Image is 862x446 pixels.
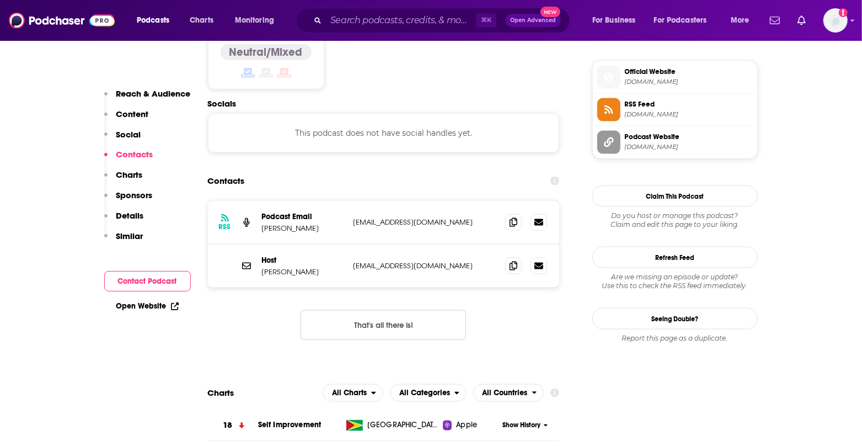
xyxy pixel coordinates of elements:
span: All Countries [483,389,528,397]
p: Content [116,109,149,119]
button: Contact Podcast [104,271,191,291]
img: User Profile [823,8,848,33]
h2: Charts [208,387,234,398]
p: Host [262,256,345,265]
span: Logged in as antonettefrontgate [823,8,848,33]
span: Do you host or manage this podcast? [592,211,758,220]
h3: 18 [223,420,232,432]
p: Reach & Audience [116,88,191,99]
a: Open Website [116,301,179,311]
span: Open Advanced [510,18,556,23]
button: Social [104,129,141,150]
button: Contacts [104,149,153,169]
a: Official Website[DOMAIN_NAME] [597,66,753,89]
span: Official Website [625,67,753,77]
div: Report this page as a duplicate. [592,334,758,343]
span: More [731,13,749,28]
a: Show notifications dropdown [765,11,784,30]
p: [PERSON_NAME] [262,224,345,233]
p: Contacts [116,149,153,160]
a: [GEOGRAPHIC_DATA] [342,420,443,431]
div: This podcast does not have social handles yet. [208,113,560,153]
button: open menu [473,384,544,402]
button: Claim This Podcast [592,185,758,207]
button: open menu [390,384,467,402]
a: Charts [183,12,220,29]
button: Refresh Feed [592,247,758,268]
button: Show profile menu [823,8,848,33]
span: Monitoring [235,13,274,28]
p: Social [116,129,141,140]
img: Podchaser - Follow, Share and Rate Podcasts [9,10,115,31]
span: Charts [190,13,213,28]
button: open menu [129,12,184,29]
h2: Contacts [208,171,245,192]
a: 18 [208,411,258,441]
button: Open AdvancedNew [505,14,561,27]
h2: Countries [473,384,544,402]
button: Charts [104,169,143,190]
span: Podcast Website [625,132,753,142]
span: New [540,7,560,17]
h2: Platforms [323,384,383,402]
a: Apple [443,420,499,431]
p: Charts [116,169,143,180]
span: All Charts [332,389,367,397]
h2: Socials [208,98,560,109]
span: realtalkwithreginaldd.com [625,78,753,86]
h3: RSS [219,222,231,231]
a: Podcast Website[DOMAIN_NAME] [597,131,753,154]
button: open menu [647,12,723,29]
span: feeds.buzzsprout.com [625,110,753,119]
span: realtalkwithreginaldd.buzzsprout.com [625,143,753,151]
button: Details [104,210,144,231]
span: Show History [502,421,540,431]
button: Content [104,109,149,129]
span: Podcasts [137,13,169,28]
a: Self Improvement [258,421,321,430]
div: Claim and edit this page to your liking. [592,211,758,229]
a: Show notifications dropdown [793,11,810,30]
button: open menu [323,384,383,402]
input: Search podcasts, credits, & more... [326,12,476,29]
h2: Categories [390,384,467,402]
div: Search podcasts, credits, & more... [306,8,581,33]
span: Apple [456,420,477,431]
button: Show History [499,421,552,431]
p: [PERSON_NAME] [262,267,345,277]
button: Similar [104,231,143,251]
span: ⌘ K [476,13,496,28]
a: RSS Feed[DOMAIN_NAME] [597,98,753,121]
span: All Categories [399,389,450,397]
span: RSS Feed [625,99,753,109]
span: Guyana [367,420,439,431]
p: Details [116,210,144,221]
p: Sponsors [116,190,153,200]
h4: Neutral/Mixed [229,45,303,59]
a: Seeing Double? [592,308,758,330]
p: Similar [116,231,143,241]
button: open menu [723,12,763,29]
span: For Business [592,13,636,28]
p: [EMAIL_ADDRESS][DOMAIN_NAME] [354,261,497,270]
button: Sponsors [104,190,153,210]
button: Reach & Audience [104,88,191,109]
span: For Podcasters [654,13,707,28]
p: [EMAIL_ADDRESS][DOMAIN_NAME] [354,217,497,227]
svg: Add a profile image [839,8,848,17]
p: Podcast Email [262,212,345,221]
button: open menu [227,12,288,29]
div: Are we missing an episode or update? Use this to check the RSS feed immediately. [592,273,758,290]
button: Nothing here. [301,310,466,340]
button: open menu [585,12,650,29]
